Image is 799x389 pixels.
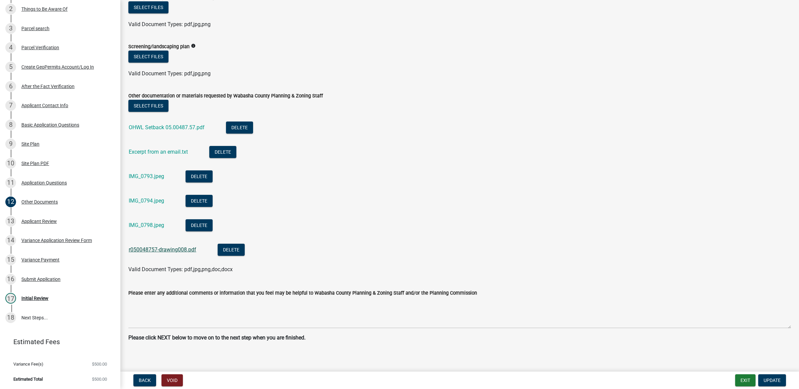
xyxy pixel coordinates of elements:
[21,161,49,166] div: Site Plan PDF
[21,7,68,11] div: Things to Be Aware Of
[21,84,75,89] div: After the Fact Verification
[21,180,67,185] div: Application Questions
[5,158,16,169] div: 10
[92,377,107,381] span: $500.00
[5,235,16,246] div: 14
[21,123,79,127] div: Basic Application Questions
[186,174,213,180] wm-modal-confirm: Delete Document
[128,334,306,341] strong: Please click NEXT below to move on to the next step when you are finished.
[21,238,92,243] div: Variance Application Review Form
[128,291,477,296] label: Please enter any additional comments or information that you feel may be helpful to Wabasha Count...
[5,197,16,207] div: 12
[139,378,151,383] span: Back
[21,257,60,262] div: Variance Payment
[129,198,164,204] a: IMG_0794.jpeg
[92,362,107,366] span: $500.00
[5,42,16,53] div: 4
[209,149,236,156] wm-modal-confirm: Delete Document
[21,200,58,204] div: Other Documents
[5,120,16,130] div: 8
[129,173,164,179] a: IMG_0793.jpeg
[218,244,245,256] button: Delete
[128,51,168,63] button: Select files
[21,103,68,108] div: Applicant Contact Info
[5,23,16,34] div: 3
[128,45,190,49] label: Screening/landscaping plan
[13,377,43,381] span: Estimated Total
[21,296,48,301] div: Initial Review
[5,274,16,285] div: 16
[128,100,168,112] button: Select files
[128,266,233,273] span: Valid Document Types: pdf,jpg,png,doc,docx
[226,122,253,134] button: Delete
[128,21,211,27] span: Valid Document Types: pdf,jpg,png
[226,125,253,131] wm-modal-confirm: Delete Document
[5,293,16,304] div: 17
[128,94,323,98] label: Other documentation or materials requested by Wabasha County Planning & Zoning Staff
[186,198,213,205] wm-modal-confirm: Delete Document
[186,223,213,229] wm-modal-confirm: Delete Document
[5,335,110,348] a: Estimated Fees
[21,45,59,50] div: Parcel Verification
[13,362,43,366] span: Variance Fee(s)
[5,177,16,188] div: 11
[5,216,16,227] div: 13
[5,4,16,14] div: 2
[5,100,16,111] div: 7
[21,277,61,282] div: Submit Application
[209,146,236,158] button: Delete
[129,222,164,228] a: IMG_0798.jpeg
[5,81,16,92] div: 6
[128,70,211,77] span: Valid Document Types: pdf,jpg,png
[133,374,156,386] button: Back
[5,312,16,323] div: 18
[735,374,756,386] button: Exit
[129,124,205,131] a: OHWL Setback 05.00487.57.pdf
[5,139,16,149] div: 9
[21,142,39,146] div: Site Plan
[161,374,183,386] button: Void
[129,246,196,253] a: r050048757-drawing008.pdf
[129,149,188,155] a: Excerpt from an email.txt
[186,219,213,231] button: Delete
[191,44,196,48] i: info
[758,374,786,386] button: Update
[21,65,94,69] div: Create GeoPermits Account/Log In
[128,1,168,13] button: Select files
[21,26,49,31] div: Parcel search
[186,170,213,182] button: Delete
[5,254,16,265] div: 15
[218,247,245,253] wm-modal-confirm: Delete Document
[5,62,16,72] div: 5
[764,378,781,383] span: Update
[186,195,213,207] button: Delete
[21,219,57,224] div: Applicant Review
